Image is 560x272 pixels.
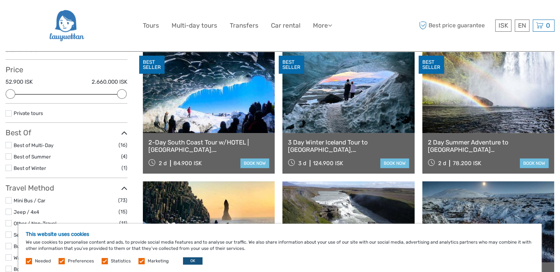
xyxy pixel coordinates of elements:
a: Jeep / 4x4 [14,209,39,215]
span: (1) [121,164,127,172]
div: 84.900 ISK [173,160,202,167]
div: BEST SELLER [279,56,304,74]
span: (16) [119,141,127,149]
label: Statistics [111,258,131,264]
a: book now [240,158,269,168]
p: We're away right now. Please check back later! [10,13,83,19]
div: BEST SELLER [139,56,165,74]
a: Self-Drive [14,232,37,238]
a: Tours [143,20,159,31]
label: 52.900 ISK [6,78,33,86]
a: 2-Day South Coast Tour w/HOTEL | [GEOGRAPHIC_DATA], [GEOGRAPHIC_DATA], [GEOGRAPHIC_DATA] & Waterf... [148,139,269,154]
span: 0 [545,22,551,29]
img: 2954-36deae89-f5b4-4889-ab42-60a468582106_logo_big.png [49,6,84,46]
a: Transfers [230,20,258,31]
label: 2.660.000 ISK [92,78,127,86]
a: Bus [14,243,22,249]
h3: Travel Method [6,184,127,192]
a: Best of Winter [14,165,46,171]
a: Other / Non-Travel [14,220,56,226]
a: Walking [14,255,31,261]
a: book now [520,158,549,168]
a: book now [380,158,409,168]
a: Mini Bus / Car [14,198,45,203]
a: Best of Multi-Day [14,142,53,148]
h3: Price [6,65,127,74]
span: (73) [118,196,127,205]
label: Preferences [68,258,94,264]
div: 124.900 ISK [313,160,343,167]
span: (4) [121,152,127,161]
a: Private tours [14,110,43,116]
a: Boat [14,266,24,272]
span: (15) [119,208,127,216]
span: 3 d [298,160,306,167]
div: 78.200 ISK [452,160,481,167]
span: 2 d [438,160,446,167]
button: Open LiveChat chat widget [85,11,94,20]
span: ISK [499,22,508,29]
a: More [313,20,332,31]
h3: Best Of [6,128,127,137]
a: Car rental [271,20,300,31]
button: OK [183,257,202,265]
label: Needed [35,258,51,264]
span: (11) [119,219,127,227]
a: Best of Summer [14,154,51,160]
a: 3 Day Winter Iceland Tour to [GEOGRAPHIC_DATA], [GEOGRAPHIC_DATA], [GEOGRAPHIC_DATA] and [GEOGRAP... [288,139,409,154]
span: 2 d [159,160,167,167]
div: BEST SELLER [419,56,444,74]
label: Marketing [148,258,169,264]
span: Best price guarantee [417,20,493,32]
a: 2 Day Summer Adventure to [GEOGRAPHIC_DATA] [GEOGRAPHIC_DATA], Glacier Hiking, [GEOGRAPHIC_DATA],... [428,139,549,154]
a: Multi-day tours [172,20,217,31]
div: EN [515,20,529,32]
h5: This website uses cookies [26,231,534,237]
div: We use cookies to personalise content and ads, to provide social media features and to analyse ou... [18,224,542,272]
